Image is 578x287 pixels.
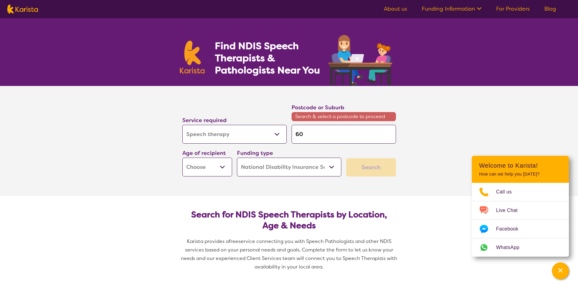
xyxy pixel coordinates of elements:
span: Call us [496,187,519,196]
span: Karista provides a [187,238,229,244]
a: For Providers [496,5,530,12]
label: Age of recipient [182,149,226,157]
span: Search & select a postcode to proceed [292,112,396,121]
img: speech-therapy [323,33,398,86]
a: Funding Information [422,5,482,12]
span: WhatsApp [496,243,527,252]
div: Channel Menu [472,156,569,257]
span: service connecting you with Speech Pathologists and other NDIS services based on your personal ne... [181,238,398,270]
p: How can we help you [DATE]? [479,172,562,177]
h1: Find NDIS Speech Therapists & Pathologists Near You [215,40,327,76]
a: Blog [544,5,556,12]
span: free [229,238,238,244]
h2: Search for NDIS Speech Therapists by Location, Age & Needs [187,209,391,231]
button: Channel Menu [552,262,569,279]
span: Facebook [496,224,526,234]
ul: Choose channel [472,183,569,257]
label: Postcode or Suburb [292,104,344,111]
a: Web link opens in a new tab. [472,238,569,257]
a: About us [384,5,407,12]
img: Karista logo [7,5,38,14]
label: Service required [182,117,227,124]
h2: Welcome to Karista! [479,162,562,169]
img: Karista logo [180,41,205,73]
span: Live Chat [496,206,525,215]
label: Funding type [237,149,273,157]
input: Type [292,125,396,144]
